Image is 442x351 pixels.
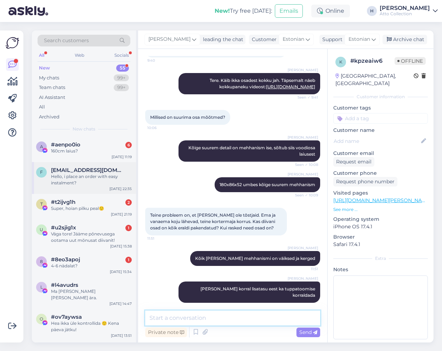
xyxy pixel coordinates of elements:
[288,276,318,281] span: [PERSON_NAME]
[333,233,428,241] p: Browser
[125,257,132,263] div: 1
[215,7,230,14] b: New!
[116,65,129,72] div: 55
[51,231,132,244] div: Väga tore! Jääme põnevusega ootama uut mõnusat diivanit!
[51,282,78,288] span: #l4avudrs
[200,286,316,298] span: [PERSON_NAME] korral lisatasu eest ka tuppatoomise korraldada
[39,94,65,101] div: AI Assistant
[283,35,304,43] span: Estonian
[51,256,80,263] span: #8eo3apoj
[333,206,428,213] p: See more ...
[335,72,414,87] div: [GEOGRAPHIC_DATA], [GEOGRAPHIC_DATA]
[333,157,374,167] div: Request email
[39,104,45,111] div: All
[275,4,303,18] button: Emails
[125,142,132,148] div: 6
[39,65,50,72] div: New
[51,224,76,231] span: #u2sjig1x
[125,199,132,206] div: 2
[350,57,395,65] div: # kpzeaiw6
[266,84,315,89] a: [URL][DOMAIN_NAME]
[288,172,318,177] span: [PERSON_NAME]
[395,57,426,65] span: Offline
[109,186,132,191] div: [DATE] 22:35
[113,51,130,60] div: Socials
[334,137,420,145] input: Add name
[114,74,129,82] div: 99+
[148,35,191,43] span: [PERSON_NAME]
[333,177,397,186] div: Request phone number
[109,301,132,306] div: [DATE] 14:47
[51,141,80,148] span: #aenpo0io
[110,269,132,274] div: [DATE] 15:34
[367,6,377,16] div: H
[38,51,46,60] div: All
[44,37,89,44] span: Search customers
[291,193,318,198] span: Seen ✓ 10:09
[51,167,125,173] span: fatima.asad88@icloud.com
[51,205,132,212] div: Super, hoian pilku peal🙂
[73,126,95,132] span: New chats
[51,199,75,205] span: #t2ijvg1h
[114,84,129,91] div: 99+
[40,144,43,149] span: a
[39,84,65,91] div: Team chats
[210,78,316,89] span: Tere. Käib ikka osadest kokku jah. Täpsemalt näeb kokkupaneku videost:
[319,36,342,43] div: Support
[333,150,428,157] p: Customer email
[40,201,43,207] span: t
[51,148,132,154] div: 160cm laius?
[220,182,315,187] span: 180x86x52 umbes kõige suurem mehhanism
[299,329,317,335] span: Send
[110,244,132,249] div: [DATE] 15:38
[348,35,370,43] span: Estonian
[382,35,427,44] div: Archive chat
[40,284,43,290] span: l
[111,333,132,338] div: [DATE] 13:51
[291,303,318,308] span: 11:52
[40,316,43,322] span: o
[380,11,430,17] div: Atto Collection
[188,145,316,157] span: Kõige suurem detail on mehhanism ise, sõltub siis voodiosa laiusest
[249,36,277,43] div: Customer
[73,51,86,60] div: Web
[40,169,43,175] span: f
[311,5,350,17] div: Online
[215,7,272,15] div: Try free [DATE]:
[333,169,428,177] p: Customer phone
[39,113,59,121] div: Archived
[333,241,428,248] p: Safari 17.4.1
[291,266,318,272] span: 11:51
[150,212,277,230] span: Teine probleem on, et [PERSON_NAME] ole tõstjaid. Ema ja vanaema koju lähevad, teine kortermaja k...
[333,255,428,262] div: Extra
[51,288,132,301] div: Ma [PERSON_NAME] [PERSON_NAME] ära.
[112,154,132,160] div: [DATE] 11:19
[333,223,428,230] p: iPhone OS 17.4.1
[147,58,174,63] span: 9:40
[288,245,318,251] span: [PERSON_NAME]
[333,127,428,134] p: Customer name
[200,36,243,43] div: leading the chat
[145,328,187,337] div: Private note
[51,314,82,320] span: #ov7aywsa
[125,225,132,231] div: 1
[51,263,132,269] div: 4-6 nädalat?
[380,5,438,17] a: [PERSON_NAME]Atto Collection
[288,67,318,73] span: [PERSON_NAME]
[291,95,318,100] span: Seen ✓ 9:41
[51,173,132,186] div: Hello, i place an order with easy instalment?
[150,115,225,120] span: Millised on suurima osa mõõtmed?
[147,236,174,241] span: 11:51
[195,256,315,261] span: Kõik [PERSON_NAME] mehhanismi on väiksed ja kerged
[51,320,132,333] div: Hea ikka üle kontrollida 🙂 Kena päeva jätku!
[288,135,318,140] span: [PERSON_NAME]
[333,94,428,100] div: Customer information
[111,212,132,217] div: [DATE] 21:19
[39,74,59,82] div: My chats
[147,125,174,130] span: 10:06
[333,266,428,273] p: Notes
[291,162,318,167] span: Seen ✓ 10:08
[333,197,431,204] a: [URL][DOMAIN_NAME][PERSON_NAME]
[333,189,428,197] p: Visited pages
[339,59,342,65] span: k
